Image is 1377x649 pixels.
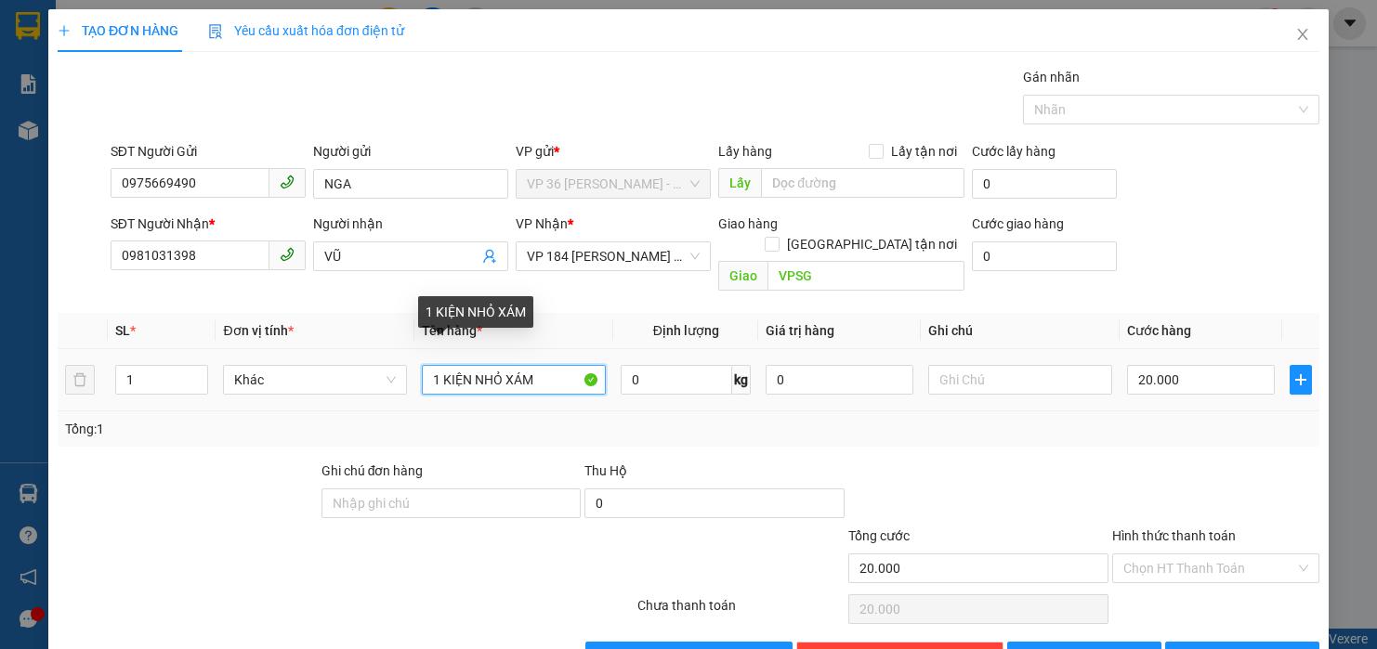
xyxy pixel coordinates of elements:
[422,365,606,395] input: VD: Bàn, Ghế
[234,366,396,394] span: Khác
[718,261,767,291] span: Giao
[732,365,751,395] span: kg
[972,169,1117,199] input: Cước lấy hàng
[766,323,834,338] span: Giá trị hàng
[972,144,1056,159] label: Cước lấy hàng
[208,23,404,38] span: Yêu cầu xuất hóa đơn điện tử
[313,141,508,162] div: Người gửi
[111,214,306,234] div: SĐT Người Nhận
[766,365,913,395] input: 0
[280,175,295,189] span: phone
[65,365,95,395] button: delete
[280,247,295,262] span: phone
[1112,528,1236,543] label: Hình thức thanh toán
[972,216,1064,231] label: Cước giao hàng
[1277,9,1329,61] button: Close
[1295,27,1310,42] span: close
[780,234,964,254] span: [GEOGRAPHIC_DATA] tận nơi
[1127,323,1191,338] span: Cước hàng
[767,261,964,291] input: Dọc đường
[65,419,532,439] div: Tổng: 1
[761,168,964,198] input: Dọc đường
[718,216,778,231] span: Giao hàng
[58,24,71,37] span: plus
[928,365,1112,395] input: Ghi Chú
[516,141,711,162] div: VP gửi
[1290,365,1312,395] button: plus
[636,595,846,628] div: Chưa thanh toán
[848,528,910,543] span: Tổng cước
[718,144,772,159] span: Lấy hàng
[1291,372,1311,387] span: plus
[223,323,293,338] span: Đơn vị tính
[111,141,306,162] div: SĐT Người Gửi
[482,249,497,264] span: user-add
[516,216,568,231] span: VP Nhận
[527,242,700,270] span: VP 184 Nguyễn Văn Trỗi - HCM
[972,241,1117,271] input: Cước giao hàng
[884,141,964,162] span: Lấy tận nơi
[921,313,1120,349] th: Ghi chú
[115,323,130,338] span: SL
[584,463,627,478] span: Thu Hộ
[718,168,761,198] span: Lấy
[1023,70,1080,84] label: Gán nhãn
[321,463,424,478] label: Ghi chú đơn hàng
[58,23,178,38] span: TẠO ĐƠN HÀNG
[208,24,223,39] img: icon
[527,170,700,198] span: VP 36 Lê Thành Duy - Bà Rịa
[418,296,533,328] div: 1 KIỆN NHỎ XÁM
[321,488,582,518] input: Ghi chú đơn hàng
[653,323,719,338] span: Định lượng
[313,214,508,234] div: Người nhận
